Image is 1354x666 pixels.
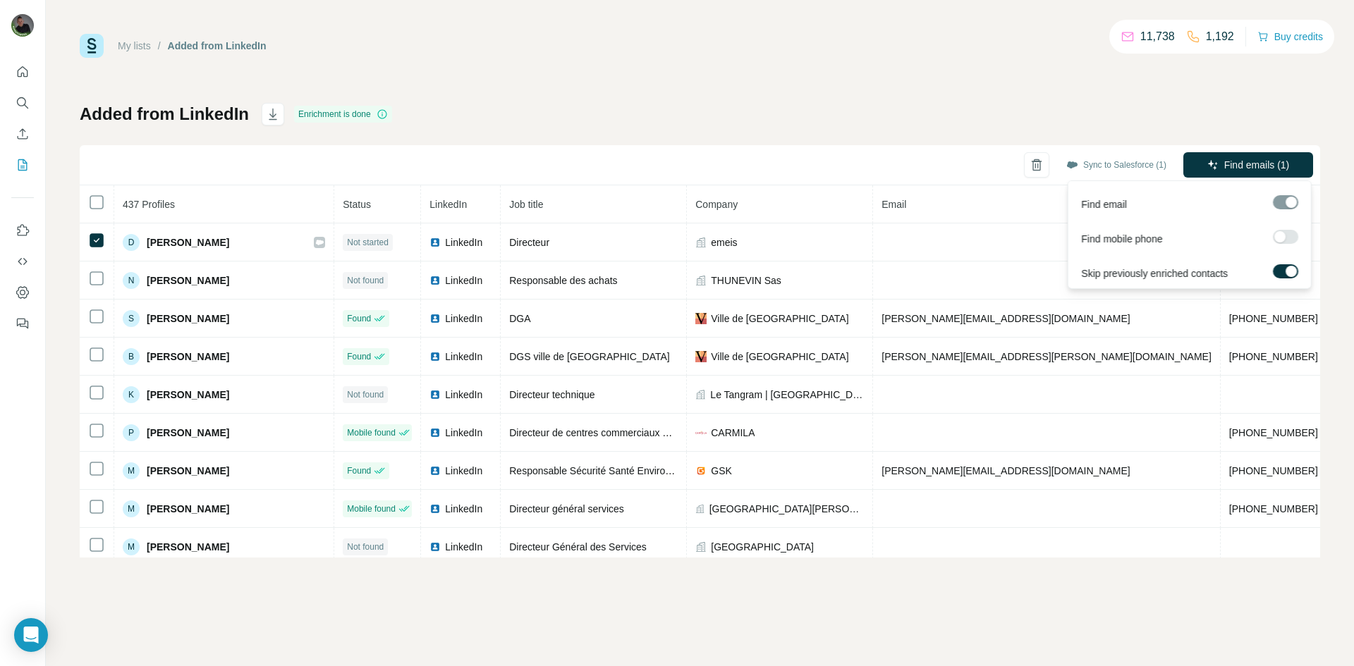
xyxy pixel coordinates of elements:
[147,388,229,402] span: [PERSON_NAME]
[429,275,441,286] img: LinkedIn logo
[347,464,371,477] span: Found
[123,234,140,251] div: D
[509,541,647,553] span: Directeur Général des Services
[709,502,865,516] span: [GEOGRAPHIC_DATA][PERSON_NAME]
[1206,28,1234,45] p: 1,192
[11,249,34,274] button: Use Surfe API
[429,351,441,362] img: LinkedIn logo
[429,237,441,248] img: LinkedIn logo
[445,426,482,440] span: LinkedIn
[882,465,1130,476] span: [PERSON_NAME][EMAIL_ADDRESS][DOMAIN_NAME]
[118,40,151,51] a: My lists
[1229,351,1318,362] span: [PHONE_NUMBER]
[123,500,140,517] div: M
[347,274,384,287] span: Not found
[147,350,229,364] span: [PERSON_NAME]
[80,34,104,58] img: Surfe Logo
[347,312,371,325] span: Found
[711,350,848,364] span: Ville de [GEOGRAPHIC_DATA]
[80,103,249,125] h1: Added from LinkedIn
[1183,152,1313,178] button: Find emails (1)
[1229,465,1318,476] span: [PHONE_NUMBER]
[343,199,371,210] span: Status
[147,540,229,554] span: [PERSON_NAME]
[711,464,732,478] span: GSK
[123,310,140,327] div: S
[509,427,706,438] span: Directeur de centres commerciaux CARMILA
[11,152,34,178] button: My lists
[429,199,467,210] span: LinkedIn
[294,106,392,123] div: Enrichment is done
[711,235,737,249] span: emeis
[429,427,441,438] img: LinkedIn logo
[1229,503,1318,514] span: [PHONE_NUMBER]
[509,503,624,514] span: Directeur général services
[429,465,441,476] img: LinkedIn logo
[695,465,707,476] img: company-logo
[882,351,1212,362] span: [PERSON_NAME][EMAIL_ADDRESS][PERSON_NAME][DOMAIN_NAME]
[347,388,384,401] span: Not found
[509,275,617,286] span: Responsable des achats
[695,199,738,210] span: Company
[11,280,34,305] button: Dashboard
[123,272,140,289] div: N
[509,351,669,362] span: DGS ville de [GEOGRAPHIC_DATA]
[147,426,229,440] span: [PERSON_NAME]
[147,464,229,478] span: [PERSON_NAME]
[11,311,34,336] button: Feedback
[429,503,441,514] img: LinkedIn logo
[882,313,1130,324] span: [PERSON_NAME][EMAIL_ADDRESS][DOMAIN_NAME]
[347,350,371,363] span: Found
[347,236,389,249] span: Not started
[347,502,396,515] span: Mobile found
[445,273,482,288] span: LinkedIn
[429,313,441,324] img: LinkedIn logo
[1081,232,1162,246] span: Find mobile phone
[11,59,34,85] button: Quick start
[147,312,229,326] span: [PERSON_NAME]
[711,426,755,440] span: CARMILA
[11,218,34,243] button: Use Surfe on LinkedIn
[711,540,814,554] span: [GEOGRAPHIC_DATA]
[1081,197,1127,211] span: Find email
[158,39,161,53] li: /
[695,427,707,438] img: company-logo
[1224,158,1290,172] span: Find emails (1)
[509,237,549,248] span: Directeur
[1229,427,1318,438] span: [PHONE_NUMBER]
[1056,154,1176,175] button: Sync to Salesforce (1)
[11,121,34,147] button: Enrich CSV
[509,465,704,476] span: Responsable Sécurité Santé Environnement
[123,386,140,403] div: K
[11,14,34,37] img: Avatar
[1140,28,1175,45] p: 11,738
[445,350,482,364] span: LinkedIn
[123,462,140,479] div: M
[147,273,229,288] span: [PERSON_NAME]
[710,388,864,402] span: Le Tangram | [GEOGRAPHIC_DATA]
[147,235,229,249] span: [PERSON_NAME]
[347,541,384,553] span: Not found
[509,199,543,210] span: Job title
[695,351,707,362] img: company-logo
[1081,266,1228,280] span: Skip previously enriched contacts
[347,426,396,439] span: Mobile found
[445,312,482,326] span: LinkedIn
[11,90,34,116] button: Search
[711,273,781,288] span: THUNEVIN Sas
[1257,27,1323,47] button: Buy credits
[1229,313,1318,324] span: [PHONE_NUMBER]
[445,464,482,478] span: LinkedIn
[147,502,229,516] span: [PERSON_NAME]
[123,199,175,210] span: 437 Profiles
[445,540,482,554] span: LinkedIn
[445,235,482,249] span: LinkedIn
[123,348,140,365] div: B
[14,618,48,652] div: Open Intercom Messenger
[168,39,267,53] div: Added from LinkedIn
[123,424,140,441] div: P
[429,541,441,553] img: LinkedIn logo
[123,538,140,555] div: M
[711,312,848,326] span: Ville de [GEOGRAPHIC_DATA]
[695,313,707,324] img: company-logo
